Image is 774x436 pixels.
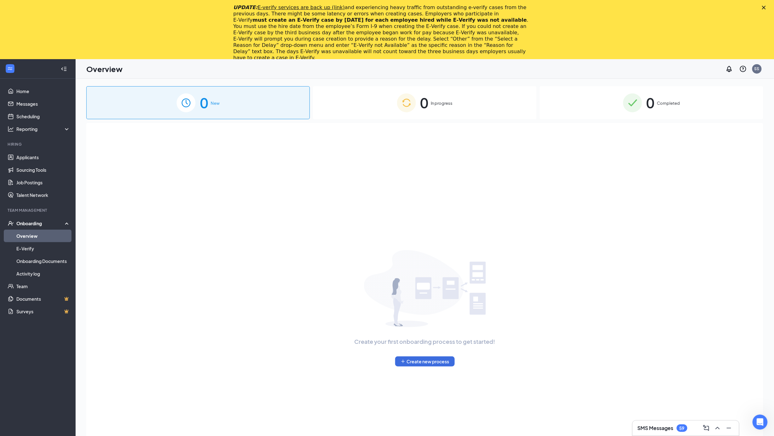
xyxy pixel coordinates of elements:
a: Team [16,280,70,293]
div: and experiencing heavy traffic from outstanding e-verify cases from the previous days. There migh... [233,4,531,61]
svg: ChevronUp [714,424,721,432]
span: In progress [431,100,453,106]
svg: Collapse [61,66,67,72]
span: Completed [657,100,680,106]
div: SS [754,66,760,71]
svg: Plus [401,359,406,364]
div: Close [762,6,768,9]
iframe: Intercom live chat [753,415,768,430]
span: New [211,100,219,106]
button: ChevronUp [713,423,723,433]
a: SurveysCrown [16,305,70,318]
button: Minimize [724,423,734,433]
a: E-Verify [16,242,70,255]
a: Scheduling [16,110,70,123]
span: Create your first onboarding process to get started! [355,337,495,346]
h1: Overview [86,64,122,74]
a: E-verify services are back up (link) [258,4,345,10]
svg: WorkstreamLogo [7,65,13,72]
svg: QuestionInfo [739,65,747,73]
h3: SMS Messages [638,425,674,432]
i: UPDATE: [233,4,345,10]
a: Talent Network [16,189,70,201]
button: PlusCreate new process [395,356,455,366]
b: must create an E‑Verify case by [DATE] for each employee hired while E‑Verify was not available [253,17,527,23]
a: Job Postings [16,176,70,189]
span: 0 [420,92,429,114]
button: ComposeMessage [701,423,711,433]
a: Messages [16,98,70,110]
a: Onboarding Documents [16,255,70,267]
a: Applicants [16,151,70,164]
svg: Analysis [8,126,14,132]
a: DocumentsCrown [16,293,70,305]
svg: UserCheck [8,220,14,226]
span: 0 [646,92,655,114]
svg: ComposeMessage [703,424,710,432]
a: Sourcing Tools [16,164,70,176]
a: Overview [16,230,70,242]
div: 59 [680,426,685,431]
div: Reporting [16,126,71,132]
div: Onboarding [16,220,65,226]
svg: Notifications [726,65,733,73]
a: Home [16,85,70,98]
div: Hiring [8,142,69,147]
svg: Minimize [725,424,733,432]
div: Team Management [8,208,69,213]
span: 0 [200,92,208,114]
a: Activity log [16,267,70,280]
